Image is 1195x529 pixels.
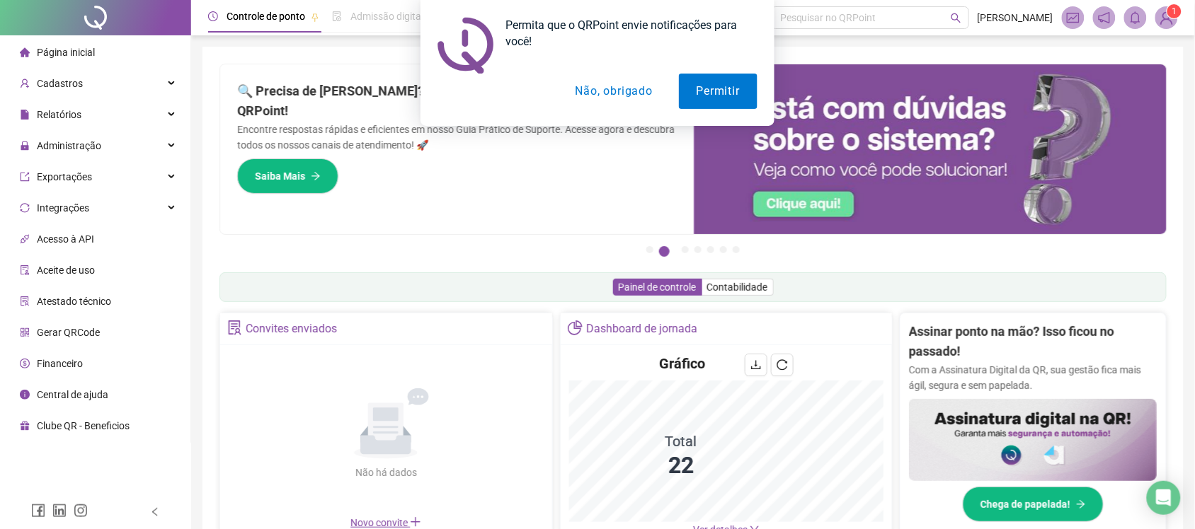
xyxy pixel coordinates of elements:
[37,264,95,276] span: Aceite de uso
[679,74,757,109] button: Permitir
[694,246,702,253] button: 4
[74,504,88,518] span: instagram
[733,246,740,253] button: 7
[37,171,92,182] span: Exportações
[246,317,337,341] div: Convites enviados
[237,122,677,153] p: Encontre respostas rápidas e eficientes em nosso Guia Prático de Suporte. Acesse agora e descubra...
[20,203,30,213] span: sync
[31,504,45,518] span: facebook
[350,517,421,528] span: Novo convite
[37,389,108,400] span: Central de ajuda
[20,172,30,182] span: export
[980,496,1070,512] span: Chega de papelada!
[20,327,30,337] span: qrcode
[52,504,67,518] span: linkedin
[37,202,89,214] span: Integrações
[720,246,727,253] button: 6
[37,327,100,338] span: Gerar QRCode
[20,234,30,244] span: api
[586,317,697,341] div: Dashboard de jornada
[682,246,689,253] button: 3
[909,362,1157,393] p: Com a Assinatura Digital da QR, sua gestão fica mais ágil, segura e sem papelada.
[37,140,101,151] span: Administração
[963,487,1104,522] button: Chega de papelada!
[1147,481,1181,515] div: Open Intercom Messenger
[321,465,451,480] div: Não há dados
[37,358,83,369] span: Financeiro
[255,168,305,184] span: Saiba Mais
[568,320,583,335] span: pie-chart
[227,320,242,335] span: solution
[20,141,30,151] span: lock
[438,17,494,74] img: notification icon
[150,507,160,517] span: left
[660,354,706,373] h4: Gráfico
[37,233,94,245] span: Acesso à API
[237,158,338,194] button: Saiba Mais
[909,322,1157,362] h2: Assinar ponto na mão? Isso ficou no passado!
[20,390,30,400] span: info-circle
[750,359,762,371] span: download
[909,399,1157,482] img: banner%2F02c71560-61a6-44d4-94b9-c8ab97240462.png
[311,171,321,181] span: arrow-right
[1076,499,1086,509] span: arrow-right
[20,421,30,431] span: gift
[494,17,757,50] div: Permita que o QRPoint envie notificações para você!
[558,74,670,109] button: Não, obrigado
[410,516,421,528] span: plus
[20,265,30,275] span: audit
[646,246,653,253] button: 1
[37,420,130,431] span: Clube QR - Beneficios
[20,359,30,368] span: dollar
[694,64,1167,234] img: banner%2F0cf4e1f0-cb71-40ef-aa93-44bd3d4ee559.png
[20,296,30,306] span: solution
[37,296,111,307] span: Atestado técnico
[707,246,714,253] button: 5
[707,281,768,293] span: Contabilidade
[777,359,788,371] span: reload
[659,246,670,257] button: 2
[619,281,697,293] span: Painel de controle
